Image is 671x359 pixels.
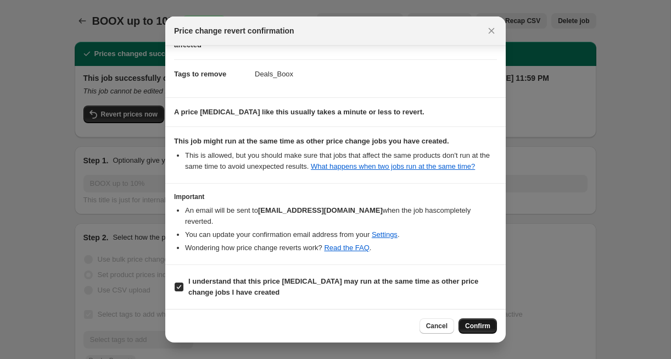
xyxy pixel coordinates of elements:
[185,205,497,227] li: An email will be sent to when the job has completely reverted .
[258,206,383,214] b: [EMAIL_ADDRESS][DOMAIN_NAME]
[188,277,478,296] b: I understand that this price [MEDICAL_DATA] may run at the same time as other price change jobs I...
[420,318,454,334] button: Cancel
[174,137,449,145] b: This job might run at the same time as other price change jobs you have created.
[185,150,497,172] li: This is allowed, but you should make sure that jobs that affect the same products don ' t run at ...
[426,322,448,330] span: Cancel
[185,229,497,240] li: You can update your confirmation email address from your .
[174,192,497,201] h3: Important
[174,25,294,36] span: Price change revert confirmation
[311,162,475,170] a: What happens when two jobs run at the same time?
[484,23,499,38] button: Close
[465,322,490,330] span: Confirm
[255,59,497,89] dd: Deals_Boox
[174,70,226,78] span: Tags to remove
[458,318,497,334] button: Confirm
[372,230,398,239] a: Settings
[324,244,369,252] a: Read the FAQ
[185,242,497,253] li: Wondering how price change reverts work? .
[174,108,424,116] b: A price [MEDICAL_DATA] like this usually takes a minute or less to revert.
